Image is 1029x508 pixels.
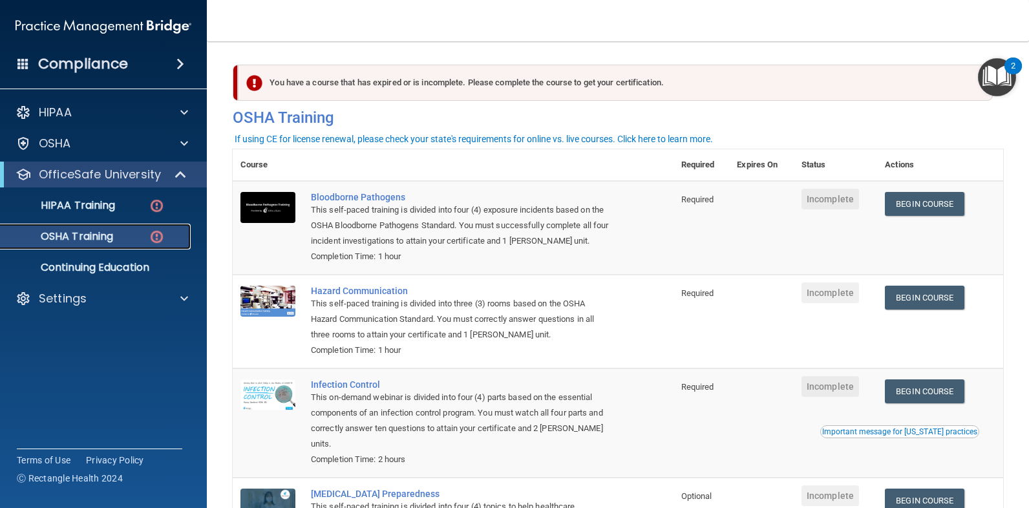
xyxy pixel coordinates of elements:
[794,149,877,181] th: Status
[235,134,713,143] div: If using CE for license renewal, please check your state's requirements for online vs. live cours...
[311,192,609,202] a: Bloodborne Pathogens
[681,288,714,298] span: Required
[38,55,128,73] h4: Compliance
[16,136,188,151] a: OSHA
[1011,66,1015,83] div: 2
[39,105,72,120] p: HIPAA
[885,286,964,310] a: Begin Course
[801,189,859,209] span: Incomplete
[885,379,964,403] a: Begin Course
[801,282,859,303] span: Incomplete
[39,167,161,182] p: OfficeSafe University
[820,425,979,438] button: Read this if you are a dental practitioner in the state of CA
[233,149,303,181] th: Course
[8,261,185,274] p: Continuing Education
[681,195,714,204] span: Required
[674,149,730,181] th: Required
[681,491,712,501] span: Optional
[149,229,165,245] img: danger-circle.6113f641.png
[86,454,144,467] a: Privacy Policy
[39,136,71,151] p: OSHA
[149,198,165,214] img: danger-circle.6113f641.png
[801,485,859,506] span: Incomplete
[311,379,609,390] a: Infection Control
[233,109,1003,127] h4: OSHA Training
[238,65,993,101] div: You have a course that has expired or is incomplete. Please complete the course to get your certi...
[39,291,87,306] p: Settings
[311,249,609,264] div: Completion Time: 1 hour
[8,199,115,212] p: HIPAA Training
[877,149,1003,181] th: Actions
[233,132,715,145] button: If using CE for license renewal, please check your state's requirements for online vs. live cours...
[311,202,609,249] div: This self-paced training is divided into four (4) exposure incidents based on the OSHA Bloodborne...
[246,75,262,91] img: exclamation-circle-solid-danger.72ef9ffc.png
[885,192,964,216] a: Begin Course
[16,291,188,306] a: Settings
[16,105,188,120] a: HIPAA
[978,58,1016,96] button: Open Resource Center, 2 new notifications
[311,296,609,343] div: This self-paced training is divided into three (3) rooms based on the OSHA Hazard Communication S...
[311,343,609,358] div: Completion Time: 1 hour
[16,14,191,39] img: PMB logo
[311,286,609,296] a: Hazard Communication
[17,454,70,467] a: Terms of Use
[311,489,609,499] a: [MEDICAL_DATA] Preparedness
[311,390,609,452] div: This on-demand webinar is divided into four (4) parts based on the essential components of an inf...
[822,428,977,436] div: Important message for [US_STATE] practices
[729,149,794,181] th: Expires On
[8,230,113,243] p: OSHA Training
[17,472,123,485] span: Ⓒ Rectangle Health 2024
[311,452,609,467] div: Completion Time: 2 hours
[16,167,187,182] a: OfficeSafe University
[801,376,859,397] span: Incomplete
[681,382,714,392] span: Required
